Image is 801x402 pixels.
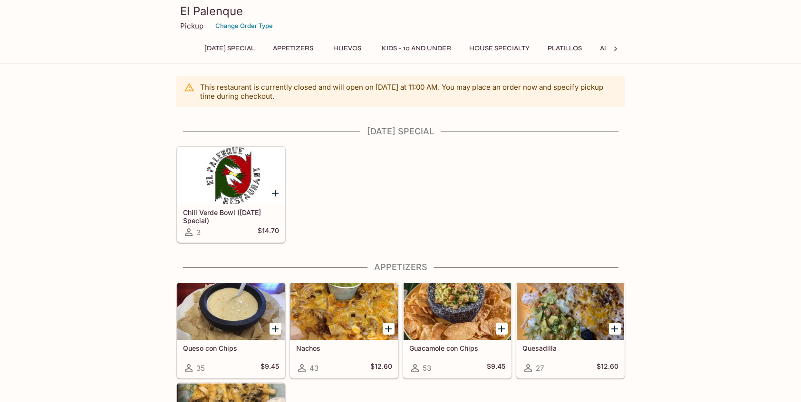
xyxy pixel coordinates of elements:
[270,187,281,199] button: Add Chili Verde Bowl (Friday Special)
[409,344,505,352] h5: Guacamole con Chips
[516,282,625,378] a: Quesadilla27$12.60
[177,282,285,378] a: Queso con Chips35$9.45
[200,83,618,101] p: This restaurant is currently closed and will open on [DATE] at 11:00 AM . You may place an order ...
[196,228,201,237] span: 3
[536,364,544,373] span: 27
[326,42,369,55] button: Huevos
[522,344,618,352] h5: Quesadilla
[370,362,392,374] h5: $12.60
[296,344,392,352] h5: Nachos
[177,283,285,340] div: Queso con Chips
[183,208,279,224] h5: Chili Verde Bowl ([DATE] Special)
[199,42,260,55] button: [DATE] Special
[609,323,621,335] button: Add Quesadilla
[180,4,621,19] h3: El Palenque
[290,283,398,340] div: Nachos
[268,42,318,55] button: Appetizers
[496,323,508,335] button: Add Guacamole con Chips
[290,282,398,378] a: Nachos43$12.60
[196,364,205,373] span: 35
[180,21,203,30] p: Pickup
[309,364,318,373] span: 43
[177,147,285,204] div: Chili Verde Bowl (Friday Special)
[404,283,511,340] div: Guacamole con Chips
[176,262,625,272] h4: Appetizers
[597,362,618,374] h5: $12.60
[177,147,285,243] a: Chili Verde Bowl ([DATE] Special)3$14.70
[423,364,431,373] span: 53
[487,362,505,374] h5: $9.45
[261,362,279,374] h5: $9.45
[517,283,624,340] div: Quesadilla
[383,323,395,335] button: Add Nachos
[542,42,587,55] button: Platillos
[403,282,511,378] a: Guacamole con Chips53$9.45
[270,323,281,335] button: Add Queso con Chips
[464,42,535,55] button: House Specialty
[258,226,279,238] h5: $14.70
[176,126,625,137] h4: [DATE] Special
[595,42,702,55] button: Ala Carte and Side Orders
[376,42,456,55] button: Kids - 10 and Under
[211,19,277,33] button: Change Order Type
[183,344,279,352] h5: Queso con Chips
